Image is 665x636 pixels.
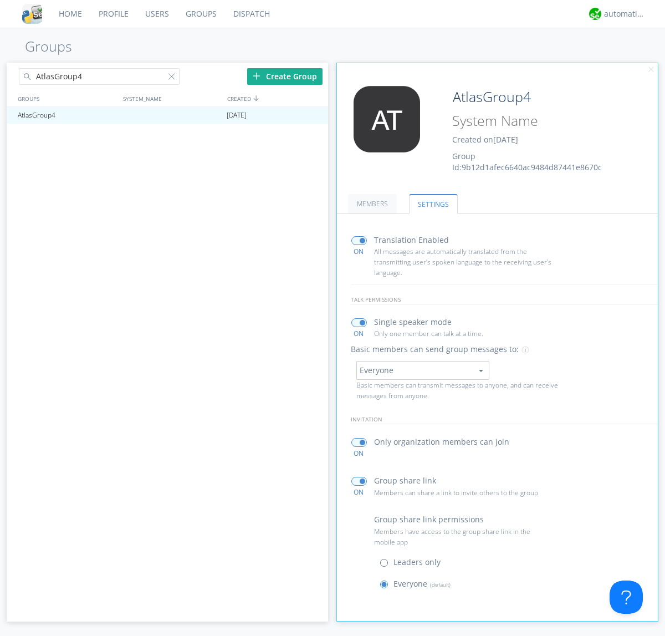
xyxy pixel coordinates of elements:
div: ON [346,449,371,458]
input: System Name [448,110,627,131]
p: Single speaker mode [374,316,452,328]
div: GROUPS [15,90,117,106]
p: Group share link [374,475,436,487]
a: MEMBERS [348,194,397,213]
iframe: Toggle Customer Support [610,581,643,614]
span: [DATE] [493,134,518,145]
p: Basic members can transmit messages to anyone, and can receive messages from anyone. [356,380,564,401]
img: d2d01cd9b4174d08988066c6d424eccd [589,8,601,20]
p: Translation Enabled [374,234,449,246]
div: Create Group [247,68,323,85]
div: automation+atlas [604,8,646,19]
p: Members can share a link to invite others to the group [374,487,551,498]
div: SYSTEM_NAME [120,90,224,106]
span: Group Id: 9b12d1afec6640ac9484d87441e8670c [452,151,602,172]
input: Search groups [19,68,180,85]
span: Created on [452,134,518,145]
p: Members have access to the group share link in the mobile app [374,526,551,547]
img: cddb5a64eb264b2086981ab96f4c1ba7 [22,4,42,24]
span: (default) [427,581,451,588]
img: 373638.png [345,86,428,152]
div: CREATED [224,90,329,106]
div: ON [346,487,371,497]
p: Basic members can send group messages to: [351,343,519,355]
a: AtlasGroup4[DATE] [7,107,328,124]
p: Leaders only [393,556,441,568]
p: Only one member can talk at a time. [374,328,551,339]
p: All messages are automatically translated from the transmitting user’s spoken language to the rec... [374,246,551,278]
button: Everyone [356,361,489,380]
p: Group share link permissions [374,513,484,526]
p: Everyone [393,578,451,590]
p: Only organization members can join [374,436,509,448]
div: ON [346,247,371,256]
a: SETTINGS [409,194,458,214]
img: cancel.svg [647,66,655,74]
img: plus.svg [253,72,260,80]
div: AtlasGroup4 [15,107,119,124]
div: ON [346,329,371,338]
span: [DATE] [227,107,247,124]
p: invitation [351,415,658,424]
input: Group Name [448,86,627,108]
p: talk permissions [351,295,658,304]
